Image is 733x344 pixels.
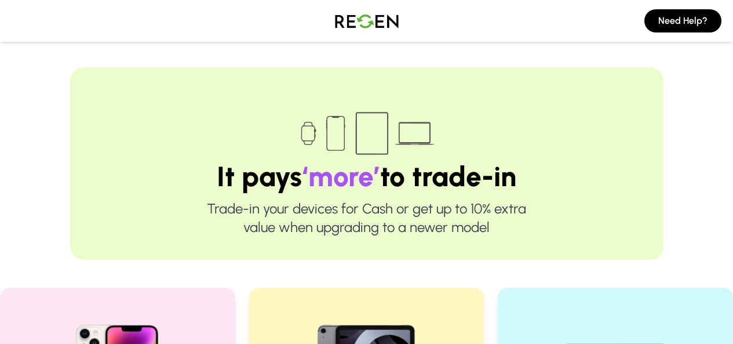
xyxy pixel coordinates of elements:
p: Trade-in your devices for Cash or get up to 10% extra value when upgrading to a newer model [107,200,626,237]
button: Need Help? [644,9,721,32]
img: Trade-in devices [294,104,439,162]
span: ‘more’ [302,160,380,193]
img: Logo [326,5,407,37]
h1: It pays to trade-in [107,162,626,190]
